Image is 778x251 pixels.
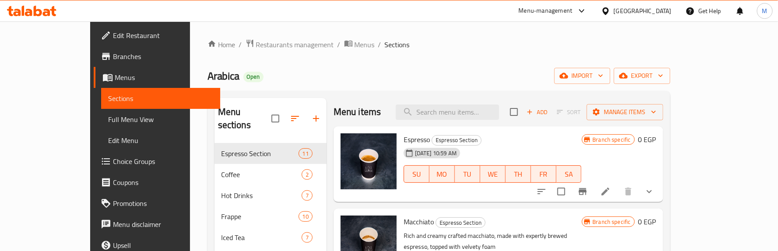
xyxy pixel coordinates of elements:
[215,185,327,206] div: Hot Drinks7
[218,105,271,132] h2: Menu sections
[341,133,397,189] img: Espresso
[556,165,582,183] button: SA
[94,46,220,67] a: Branches
[108,93,213,104] span: Sections
[208,66,240,86] span: Arabica
[101,88,220,109] a: Sections
[600,186,611,197] a: Edit menu item
[302,171,312,179] span: 2
[523,105,551,119] button: Add
[484,168,502,181] span: WE
[222,169,302,180] span: Coffee
[621,70,663,81] span: export
[531,165,556,183] button: FR
[208,39,236,50] a: Home
[299,211,313,222] div: items
[762,6,767,16] span: M
[101,130,220,151] a: Edit Menu
[222,232,302,243] span: Iced Tea
[108,135,213,146] span: Edit Menu
[560,168,578,181] span: SA
[429,165,455,183] button: MO
[302,169,313,180] div: items
[589,218,634,226] span: Branch specific
[404,165,429,183] button: SU
[638,216,656,228] h6: 0 EGP
[404,133,430,146] span: Espresso
[246,39,334,50] a: Restaurants management
[299,148,313,159] div: items
[299,150,312,158] span: 11
[222,148,299,159] div: Espresso Section
[334,105,381,119] h2: Menu items
[561,70,603,81] span: import
[302,190,313,201] div: items
[506,165,531,183] button: TH
[455,165,480,183] button: TU
[94,67,220,88] a: Menus
[378,39,381,50] li: /
[594,107,656,118] span: Manage items
[215,227,327,248] div: Iced Tea7
[505,103,523,121] span: Select section
[589,136,634,144] span: Branch specific
[113,51,213,62] span: Branches
[480,165,506,183] button: WE
[531,181,552,202] button: sort-choices
[551,105,587,119] span: Select section first
[108,114,213,125] span: Full Menu View
[113,177,213,188] span: Coupons
[644,186,655,197] svg: Show Choices
[614,68,670,84] button: export
[587,104,663,120] button: Manage items
[385,39,410,50] span: Sections
[222,211,299,222] span: Frappe
[436,218,485,228] span: Espresso Section
[222,190,302,201] span: Hot Drinks
[256,39,334,50] span: Restaurants management
[408,168,426,181] span: SU
[302,234,312,242] span: 7
[94,214,220,235] a: Menu disclaimer
[639,181,660,202] button: show more
[208,39,670,50] nav: breadcrumb
[638,133,656,146] h6: 0 EGP
[412,149,460,157] span: [DATE] 10:59 AM
[215,143,327,164] div: Espresso Section11
[101,109,220,130] a: Full Menu View
[299,213,312,221] span: 10
[433,168,451,181] span: MO
[113,240,213,251] span: Upsell
[113,219,213,230] span: Menu disclaimer
[554,68,610,84] button: import
[113,198,213,209] span: Promotions
[239,39,242,50] li: /
[355,39,375,50] span: Menus
[113,30,213,41] span: Edit Restaurant
[306,108,327,129] button: Add section
[404,215,434,228] span: Macchiato
[243,72,264,82] div: Open
[525,107,549,117] span: Add
[432,135,482,146] div: Espresso Section
[115,72,213,83] span: Menus
[509,168,528,181] span: TH
[215,206,327,227] div: Frappe10
[113,156,213,167] span: Choice Groups
[94,151,220,172] a: Choice Groups
[302,192,312,200] span: 7
[552,182,570,201] span: Select to update
[94,172,220,193] a: Coupons
[266,109,285,128] span: Select all sections
[458,168,477,181] span: TU
[535,168,553,181] span: FR
[94,25,220,46] a: Edit Restaurant
[215,164,327,185] div: Coffee2
[519,6,573,16] div: Menu-management
[302,232,313,243] div: items
[338,39,341,50] li: /
[436,217,486,228] div: Espresso Section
